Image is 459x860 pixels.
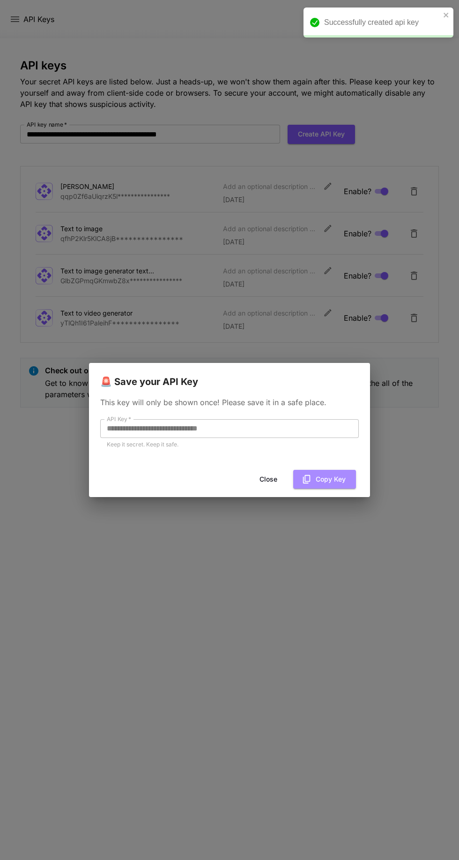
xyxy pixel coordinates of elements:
[100,397,359,408] p: This key will only be shown once! Please save it in a safe place.
[89,363,370,389] h2: 🚨 Save your API Key
[247,470,289,489] button: Close
[443,11,450,19] button: close
[107,440,352,449] p: Keep it secret. Keep it safe.
[293,470,356,489] button: Copy Key
[107,415,131,423] label: API Key
[324,17,440,28] div: Successfully created api key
